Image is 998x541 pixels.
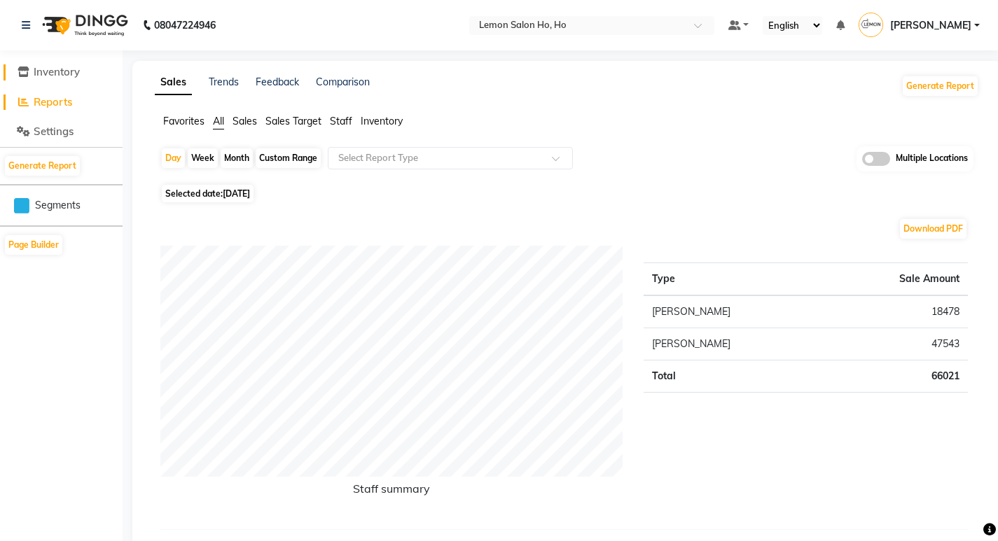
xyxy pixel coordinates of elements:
[34,65,80,78] span: Inventory
[36,6,132,45] img: logo
[162,148,185,168] div: Day
[213,115,224,127] span: All
[5,235,62,255] button: Page Builder
[644,295,823,328] td: [PERSON_NAME]
[330,115,352,127] span: Staff
[896,152,968,166] span: Multiple Locations
[188,148,218,168] div: Week
[221,148,253,168] div: Month
[644,262,823,295] th: Type
[903,76,978,96] button: Generate Report
[265,115,321,127] span: Sales Target
[155,70,192,95] a: Sales
[900,219,966,239] button: Download PDF
[256,76,299,88] a: Feedback
[163,115,205,127] span: Favorites
[4,124,119,140] a: Settings
[223,188,250,199] span: [DATE]
[35,198,81,213] span: Segments
[256,148,321,168] div: Custom Range
[644,328,823,360] td: [PERSON_NAME]
[160,482,623,501] h6: Staff summary
[823,295,968,328] td: 18478
[233,115,257,127] span: Sales
[5,156,80,176] button: Generate Report
[162,185,254,202] span: Selected date:
[644,360,823,392] td: Total
[823,328,968,360] td: 47543
[361,115,403,127] span: Inventory
[823,360,968,392] td: 66021
[890,18,971,33] span: [PERSON_NAME]
[4,64,119,80] a: Inventory
[209,76,239,88] a: Trends
[316,76,370,88] a: Comparison
[4,94,119,111] a: Reports
[154,6,216,45] b: 08047224946
[34,125,74,138] span: Settings
[859,13,883,37] img: Zafar Palawkar
[823,262,968,295] th: Sale Amount
[34,95,72,108] span: Reports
